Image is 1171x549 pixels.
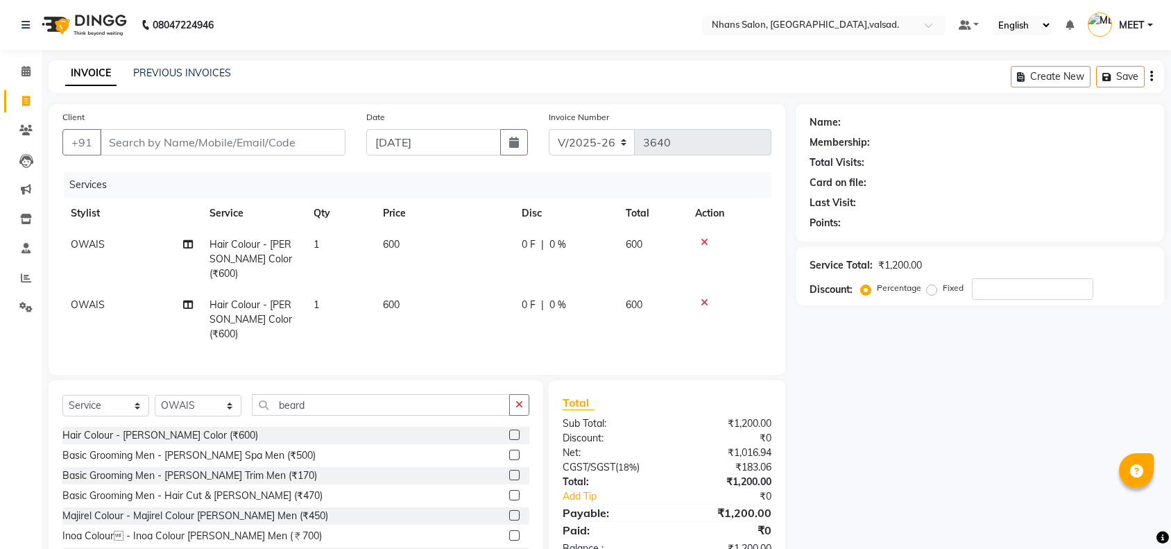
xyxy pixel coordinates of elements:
[810,282,853,297] div: Discount:
[210,298,292,340] span: Hair Colour - [PERSON_NAME] Color (₹600)
[667,475,782,489] div: ₹1,200.00
[62,489,323,503] div: Basic Grooming Men - Hair Cut & [PERSON_NAME] (₹470)
[62,509,328,523] div: Majirel Colour - Majirel Colour [PERSON_NAME] Men (₹450)
[810,135,870,150] div: Membership:
[62,468,317,483] div: Basic Grooming Men - [PERSON_NAME] Trim Men (₹170)
[810,155,864,170] div: Total Visits:
[552,505,667,521] div: Payable:
[877,282,921,294] label: Percentage
[810,216,841,230] div: Points:
[366,111,385,124] label: Date
[878,258,922,273] div: ₹1,200.00
[62,448,316,463] div: Basic Grooming Men - [PERSON_NAME] Spa Men (₹500)
[686,489,782,504] div: ₹0
[383,298,400,311] span: 600
[552,460,667,475] div: ( )
[552,446,667,460] div: Net:
[153,6,214,44] b: 08047224946
[552,416,667,431] div: Sub Total:
[65,61,117,86] a: INVOICE
[687,198,771,229] th: Action
[62,529,322,543] div: Inoa Colour - Inoa Colour [PERSON_NAME] Men (₹700)
[667,416,782,431] div: ₹1,200.00
[133,67,231,79] a: PREVIOUS INVOICES
[541,237,544,252] span: |
[1088,12,1112,37] img: MEET
[667,431,782,446] div: ₹0
[513,198,617,229] th: Disc
[522,237,536,252] span: 0 F
[667,505,782,521] div: ₹1,200.00
[549,111,609,124] label: Invoice Number
[100,129,345,155] input: Search by Name/Mobile/Email/Code
[943,282,964,294] label: Fixed
[35,6,130,44] img: logo
[549,237,566,252] span: 0 %
[541,298,544,312] span: |
[62,111,85,124] label: Client
[64,172,782,198] div: Services
[1119,18,1145,33] span: MEET
[549,298,566,312] span: 0 %
[552,431,667,446] div: Discount:
[618,462,637,473] span: 18%
[552,475,667,489] div: Total:
[62,129,101,155] button: +91
[626,298,642,311] span: 600
[667,460,782,475] div: ₹183.06
[552,522,667,539] div: Paid:
[1011,66,1091,87] button: Create New
[626,238,642,251] span: 600
[810,176,866,190] div: Card on file:
[522,298,536,312] span: 0 F
[375,198,513,229] th: Price
[314,238,319,251] span: 1
[314,298,319,311] span: 1
[62,198,201,229] th: Stylist
[563,396,595,410] span: Total
[810,258,873,273] div: Service Total:
[383,238,400,251] span: 600
[62,428,258,443] div: Hair Colour - [PERSON_NAME] Color (₹600)
[667,522,782,539] div: ₹0
[810,115,841,130] div: Name:
[563,461,615,473] span: CGST/SGST
[667,446,782,460] div: ₹1,016.94
[617,198,687,229] th: Total
[810,196,856,210] div: Last Visit:
[305,198,375,229] th: Qty
[1113,493,1157,535] iframe: chat widget
[210,238,292,280] span: Hair Colour - [PERSON_NAME] Color (₹600)
[71,238,105,251] span: OWAIS
[1096,66,1145,87] button: Save
[552,489,686,504] a: Add Tip
[71,298,105,311] span: OWAIS
[252,394,510,416] input: Search or Scan
[201,198,305,229] th: Service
